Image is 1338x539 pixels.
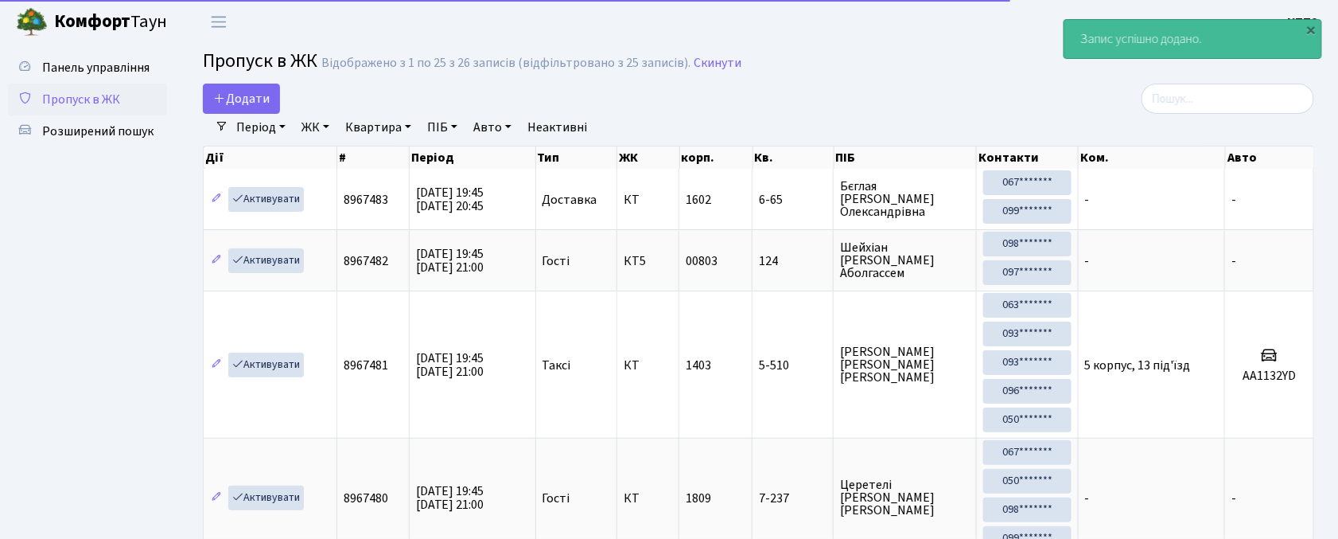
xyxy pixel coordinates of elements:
[543,193,597,206] span: Доставка
[1226,146,1315,169] th: Авто
[840,346,970,384] span: [PERSON_NAME] [PERSON_NAME] [PERSON_NAME]
[680,146,753,169] th: корп.
[624,255,672,268] span: КТ5
[1142,84,1314,114] input: Пошук...
[753,146,834,169] th: Кв.
[204,146,337,169] th: Дії
[8,84,167,115] a: Пропуск в ЖК
[686,490,711,507] span: 1809
[543,492,570,505] span: Гості
[467,114,518,141] a: Авто
[521,114,593,141] a: Неактивні
[416,482,484,514] span: [DATE] 19:45 [DATE] 21:00
[840,478,970,517] span: Церетелі [PERSON_NAME] [PERSON_NAME]
[834,146,978,169] th: ПІБ
[213,90,270,107] span: Додати
[624,359,672,372] span: КТ
[686,357,711,374] span: 1403
[977,146,1079,169] th: Контакти
[199,9,239,35] button: Переключити навігацію
[416,184,484,215] span: [DATE] 19:45 [DATE] 20:45
[1064,20,1321,58] div: Запис успішно додано.
[410,146,536,169] th: Період
[543,255,570,268] span: Гості
[1085,490,1090,507] span: -
[42,91,120,108] span: Пропуск в ЖК
[1304,21,1320,37] div: ×
[840,241,970,279] span: Шейхіан [PERSON_NAME] Аболгассем
[228,187,304,212] a: Активувати
[54,9,167,36] span: Таун
[624,492,672,505] span: КТ
[416,350,484,381] span: [DATE] 19:45 [DATE] 21:00
[759,255,827,268] span: 124
[203,84,280,114] a: Додати
[230,114,292,141] a: Період
[321,56,690,71] div: Відображено з 1 по 25 з 26 записів (відфільтровано з 25 записів).
[203,47,317,75] span: Пропуск в ЖК
[8,52,167,84] a: Панель управління
[42,59,150,76] span: Панель управління
[1288,13,1319,32] a: КПП2
[686,191,711,209] span: 1602
[840,180,970,218] span: Бєглая [PERSON_NAME] Олександрівна
[694,56,741,71] a: Скинути
[686,252,718,270] span: 00803
[1231,252,1236,270] span: -
[339,114,418,141] a: Квартира
[1079,146,1226,169] th: Ком.
[8,115,167,147] a: Розширений пошук
[295,114,336,141] a: ЖК
[344,252,388,270] span: 8967482
[543,359,571,372] span: Таксі
[344,191,388,209] span: 8967483
[1288,14,1319,31] b: КПП2
[624,193,672,206] span: КТ
[337,146,410,169] th: #
[617,146,679,169] th: ЖК
[228,353,304,377] a: Активувати
[344,490,388,507] span: 8967480
[759,492,827,505] span: 7-237
[16,6,48,38] img: logo.png
[1085,357,1191,374] span: 5 корпус, 13 під'їзд
[54,9,130,34] b: Комфорт
[228,486,304,510] a: Активувати
[1231,490,1236,507] span: -
[344,357,388,374] span: 8967481
[1231,369,1307,384] h5: AA1132YD
[759,193,827,206] span: 6-65
[228,248,304,273] a: Активувати
[421,114,464,141] a: ПІБ
[1085,252,1090,270] span: -
[536,146,618,169] th: Тип
[1231,191,1236,209] span: -
[759,359,827,372] span: 5-510
[416,245,484,276] span: [DATE] 19:45 [DATE] 21:00
[1085,191,1090,209] span: -
[42,123,154,140] span: Розширений пошук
